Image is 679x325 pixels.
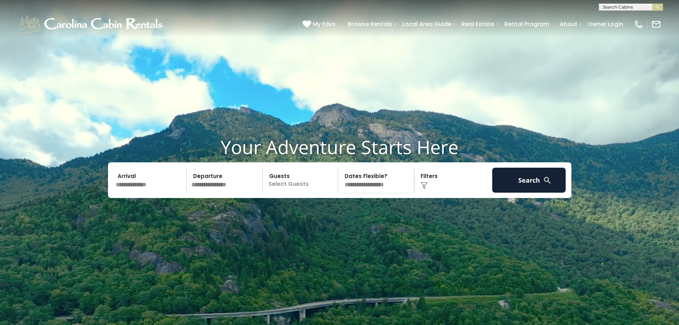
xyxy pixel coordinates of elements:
span: My Favs [313,20,335,29]
h1: Your Adventure Starts Here [5,136,674,158]
img: mail-regular-white.png [651,19,661,29]
a: My Favs [303,20,337,29]
a: Rental Program [501,18,553,30]
img: search-regular-white.png [543,176,552,185]
a: Local Area Guide [399,18,455,30]
p: Select Guests [265,168,338,193]
a: Browse Rentals [344,18,396,30]
img: filter--v1.png [421,182,428,189]
img: phone-regular-white.png [634,19,644,29]
a: Real Estate [458,18,498,30]
a: Owner Login [584,18,627,30]
img: White-1-1-2.png [18,14,166,35]
a: About [556,18,581,30]
button: Search [492,168,566,193]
